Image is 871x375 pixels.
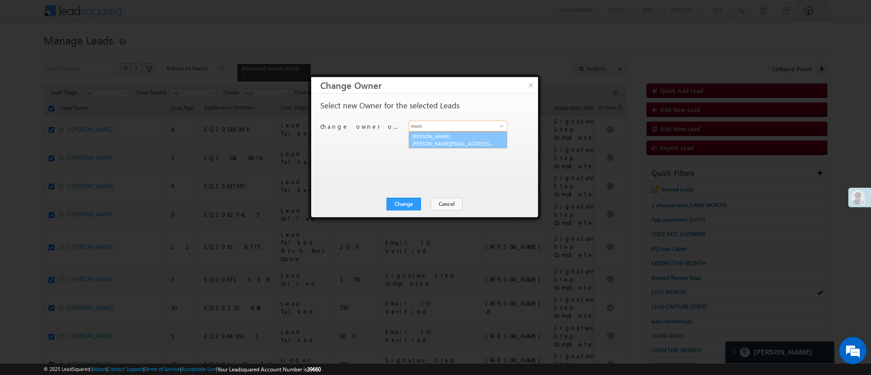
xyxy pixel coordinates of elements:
a: Acceptable Use [181,366,216,372]
input: Type to Search [409,121,507,131]
button: × [524,77,538,93]
textarea: Type your message and hit 'Enter' [12,84,166,272]
span: [PERSON_NAME][EMAIL_ADDRESS][DOMAIN_NAME] [412,140,494,147]
a: Show All Items [495,122,506,131]
p: Change owner of 25 leads to [320,122,402,131]
button: Change [387,198,421,210]
a: Contact Support [108,366,143,372]
span: 39660 [307,366,321,373]
div: Chat with us now [47,48,152,59]
a: About [93,366,106,372]
h3: Change Owner [320,77,538,93]
img: d_60004797649_company_0_60004797649 [15,48,38,59]
span: © 2025 LeadSquared | | | | | [44,365,321,374]
a: Terms of Service [145,366,180,372]
em: Start Chat [123,279,165,292]
div: Minimize live chat window [149,5,171,26]
span: Your Leadsquared Account Number is [217,366,321,373]
a: [PERSON_NAME] [409,131,507,149]
p: Select new Owner for the selected Leads [320,102,460,110]
button: Cancel [431,198,463,210]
